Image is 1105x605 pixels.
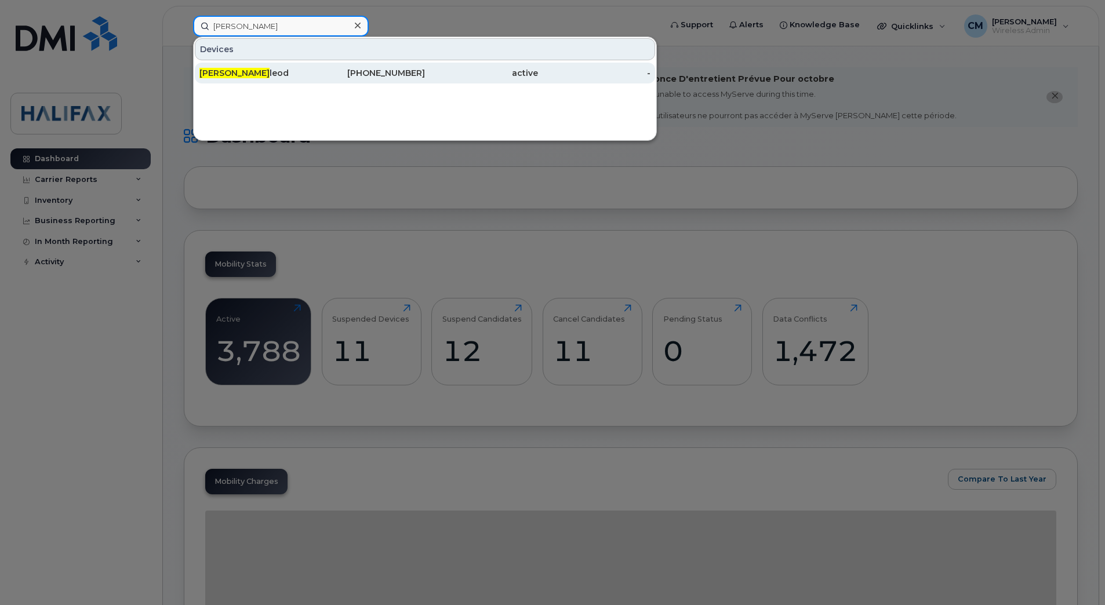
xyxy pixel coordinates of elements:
a: [PERSON_NAME]leod[PHONE_NUMBER]active- [195,63,655,83]
div: leod [199,67,312,79]
div: Devices [195,38,655,60]
span: [PERSON_NAME] [199,68,270,78]
div: - [538,67,651,79]
iframe: Messenger Launcher [1055,555,1096,596]
div: active [425,67,538,79]
div: [PHONE_NUMBER] [312,67,426,79]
